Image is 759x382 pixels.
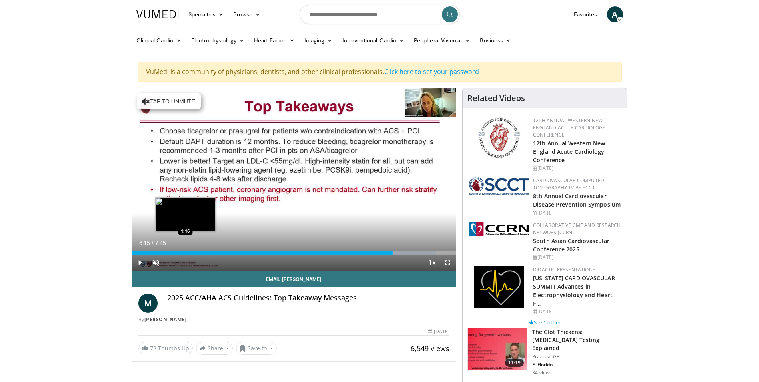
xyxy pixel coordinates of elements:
[132,32,186,48] a: Clinical Cardio
[428,328,449,335] div: [DATE]
[411,344,449,353] span: 6,549 views
[338,32,409,48] a: Interventional Cardio
[533,274,615,307] a: [US_STATE] CARDIOVASCULAR SUMMIT Advances in Electrophysiology and Heart F…
[138,316,450,323] div: By
[139,240,150,246] span: 6:15
[533,222,621,236] a: Collaborative CME and Research Network (CCRN)
[186,32,249,48] a: Electrophysiology
[469,177,529,195] img: 51a70120-4f25-49cc-93a4-67582377e75f.png.150x105_q85_autocrop_double_scale_upscale_version-0.2.png
[440,255,456,271] button: Fullscreen
[144,316,187,323] a: [PERSON_NAME]
[132,271,456,287] a: Email [PERSON_NAME]
[532,370,552,376] p: 34 views
[136,10,179,18] img: VuMedi Logo
[137,93,201,109] button: Tap to unmute
[409,32,475,48] a: Peripheral Vascular
[467,328,622,376] a: 11:19 The Clot Thickens: [MEDICAL_DATA] Testing Explained Practical GP F. Florido 34 views
[529,319,561,326] a: See 1 other
[533,237,609,253] a: South Asian Cardiovascular Conference 2025
[533,177,604,191] a: Cardiovascular Computed Tomography TV by SCCT
[533,308,621,315] div: [DATE]
[533,266,621,273] div: Didactic Presentations
[505,359,524,367] span: 11:19
[138,62,622,82] div: VuMedi is a community of physicians, dentists, and other clinical professionals.
[148,255,164,271] button: Unmute
[475,32,516,48] a: Business
[155,197,215,231] img: image.jpeg
[533,254,621,261] div: [DATE]
[533,165,621,172] div: [DATE]
[607,6,623,22] a: A
[533,192,621,208] a: 8th Annual Cardiovascular Disease Prevention Symposium
[152,240,154,246] span: /
[196,342,233,355] button: Share
[532,354,622,360] p: Practical GP
[138,294,158,313] a: M
[569,6,602,22] a: Favorites
[533,139,605,164] a: 12th Annual Western New England Acute Cardiology Conference
[132,251,456,255] div: Progress Bar
[300,32,338,48] a: Imaging
[300,5,460,24] input: Search topics, interventions
[467,93,525,103] h4: Related Videos
[150,344,156,352] span: 73
[532,362,622,368] p: F. Florido
[533,209,621,217] div: [DATE]
[167,294,450,302] h4: 2025 ACC/AHA ACS Guidelines: Top Takeaway Messages
[132,88,456,271] video-js: Video Player
[424,255,440,271] button: Playback Rate
[384,67,479,76] a: Click here to set your password
[228,6,265,22] a: Browse
[249,32,300,48] a: Heart Failure
[132,255,148,271] button: Play
[474,266,524,308] img: 1860aa7a-ba06-47e3-81a4-3dc728c2b4cf.png.150x105_q85_autocrop_double_scale_upscale_version-0.2.png
[477,117,521,159] img: 0954f259-7907-4053-a817-32a96463ecc8.png.150x105_q85_autocrop_double_scale_upscale_version-0.2.png
[184,6,229,22] a: Specialties
[155,240,166,246] span: 7:45
[533,117,605,138] a: 12th Annual Western New England Acute Cardiology Conference
[468,328,527,370] img: 7b0db7e1-b310-4414-a1d3-dac447dbe739.150x105_q85_crop-smart_upscale.jpg
[236,342,277,355] button: Save to
[469,222,529,236] img: a04ee3ba-8487-4636-b0fb-5e8d268f3737.png.150x105_q85_autocrop_double_scale_upscale_version-0.2.png
[138,342,193,354] a: 73 Thumbs Up
[532,328,622,352] h3: The Clot Thickens: [MEDICAL_DATA] Testing Explained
